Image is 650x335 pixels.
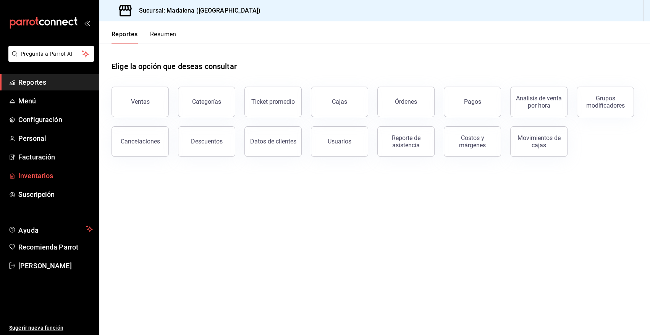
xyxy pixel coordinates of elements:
[8,46,94,62] button: Pregunta a Parrot AI
[582,95,629,109] div: Grupos modificadores
[178,126,235,157] button: Descuentos
[510,87,568,117] button: Análisis de venta por hora
[244,87,302,117] button: Ticket promedio
[444,126,501,157] button: Costos y márgenes
[192,98,221,105] div: Categorías
[18,96,93,106] span: Menú
[131,98,150,105] div: Ventas
[84,20,90,26] button: open_drawer_menu
[5,55,94,63] a: Pregunta a Parrot AI
[328,138,351,145] div: Usuarios
[377,87,435,117] button: Órdenes
[515,95,563,109] div: Análisis de venta por hora
[18,114,93,125] span: Configuración
[311,87,368,117] button: Cajas
[382,134,430,149] div: Reporte de asistencia
[21,50,82,58] span: Pregunta a Parrot AI
[18,133,93,143] span: Personal
[18,189,93,200] span: Suscripción
[577,87,634,117] button: Grupos modificadores
[150,31,176,43] button: Resumen
[250,138,296,145] div: Datos de clientes
[311,126,368,157] button: Usuarios
[244,126,302,157] button: Datos de clientes
[133,6,260,15] h3: Sucursal: Madalena ([GEOGRAPHIC_DATA])
[464,98,481,105] div: Pagos
[112,31,176,43] div: navigation tabs
[112,31,138,43] button: Reportes
[191,138,223,145] div: Descuentos
[18,152,93,162] span: Facturación
[444,87,501,117] button: Pagos
[332,98,347,105] div: Cajas
[515,134,563,149] div: Movimientos de cajas
[251,98,295,105] div: Ticket promedio
[510,126,568,157] button: Movimientos de cajas
[18,242,93,252] span: Recomienda Parrot
[112,126,169,157] button: Cancelaciones
[112,61,237,72] h1: Elige la opción que deseas consultar
[395,98,417,105] div: Órdenes
[18,224,83,234] span: Ayuda
[18,171,93,181] span: Inventarios
[112,87,169,117] button: Ventas
[9,324,93,332] span: Sugerir nueva función
[377,126,435,157] button: Reporte de asistencia
[121,138,160,145] div: Cancelaciones
[18,77,93,87] span: Reportes
[449,134,496,149] div: Costos y márgenes
[178,87,235,117] button: Categorías
[18,261,93,271] span: [PERSON_NAME]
